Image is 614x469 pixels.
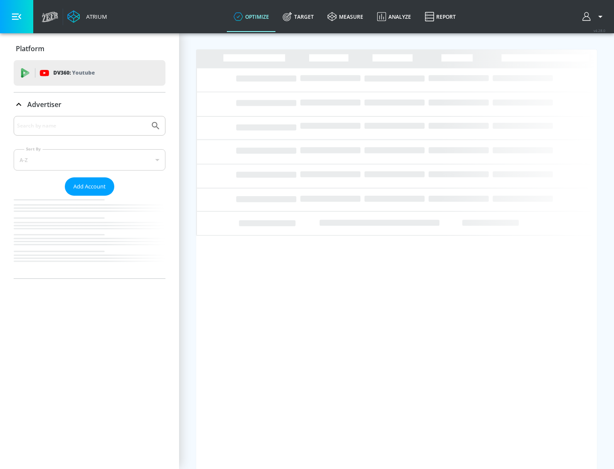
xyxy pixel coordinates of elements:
[418,1,463,32] a: Report
[24,146,43,152] label: Sort By
[27,100,61,109] p: Advertiser
[14,149,165,171] div: A-Z
[73,182,106,191] span: Add Account
[321,1,370,32] a: measure
[67,10,107,23] a: Atrium
[14,93,165,116] div: Advertiser
[83,13,107,20] div: Atrium
[17,120,146,131] input: Search by name
[227,1,276,32] a: optimize
[14,60,165,86] div: DV360: Youtube
[276,1,321,32] a: Target
[14,196,165,278] nav: list of Advertiser
[594,28,605,33] span: v 4.28.0
[65,177,114,196] button: Add Account
[14,37,165,61] div: Platform
[16,44,44,53] p: Platform
[14,116,165,278] div: Advertiser
[53,68,95,78] p: DV360:
[370,1,418,32] a: Analyze
[72,68,95,77] p: Youtube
